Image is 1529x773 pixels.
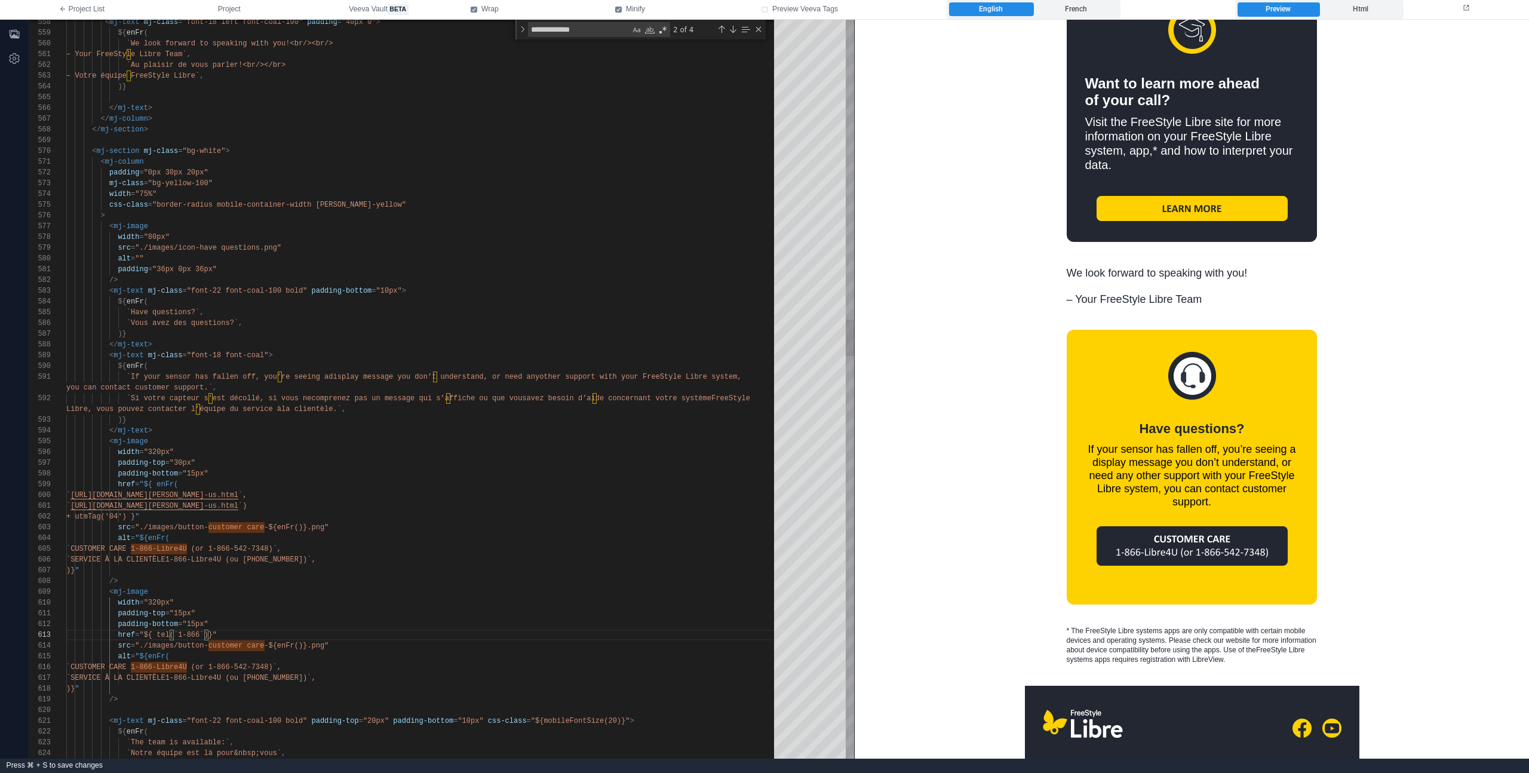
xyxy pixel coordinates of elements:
[29,275,51,286] div: 582
[29,232,51,243] div: 578
[127,297,144,306] span: enFr
[70,491,204,499] span: [URL][DOMAIN_NAME][PERSON_NAME]
[109,351,113,360] span: <
[165,674,316,682] span: 1-866-Libre4U (ou [PHONE_NUMBER])`,
[131,244,135,252] span: =
[118,523,131,532] span: src
[139,480,178,489] span: "${ enFr(
[148,287,183,295] span: mj-class
[307,18,337,26] span: padding
[208,631,217,639] span: }"
[144,29,148,37] span: (
[144,18,179,26] span: mj-class
[29,544,51,554] div: 605
[144,233,170,241] span: "80px"
[268,351,272,360] span: >
[29,576,51,587] div: 608
[148,341,152,349] span: >
[109,168,139,177] span: padding
[199,72,204,80] span: ,
[29,393,51,404] div: 592
[109,222,113,231] span: <
[165,459,170,467] span: =
[70,502,204,510] span: [URL][DOMAIN_NAME][PERSON_NAME]
[29,490,51,501] div: 600
[29,694,51,705] div: 619
[113,717,143,725] span: mj-text
[29,178,51,189] div: 573
[92,147,96,155] span: <
[754,24,763,34] div: Close (Escape)
[109,695,118,704] span: />
[118,459,165,467] span: padding-top
[101,211,105,220] span: >
[127,373,328,381] span: `If your sensor has fallen off, you’re seeing a
[118,448,139,456] span: width
[144,168,208,177] span: "0px 30px 20px"
[109,201,148,209] span: css-class
[29,350,51,361] div: 589
[148,351,183,360] span: mj-class
[29,70,51,81] div: 563
[144,125,148,134] span: >
[29,597,51,608] div: 610
[148,717,183,725] span: mj-class
[29,339,51,350] div: 588
[109,190,131,198] span: width
[29,135,51,146] div: 569
[644,24,656,36] div: Match Whole Word (⌥⌘W)
[118,244,131,252] span: src
[517,20,528,39] div: Toggle Replace
[144,297,148,306] span: (
[118,416,126,424] span: )}
[29,436,51,447] div: 595
[187,351,269,360] span: "font-18 font-coal"
[29,27,51,38] div: 559
[29,447,51,458] div: 596
[371,287,376,295] span: =
[29,651,51,662] div: 615
[101,125,144,134] span: mj-section
[182,18,303,26] span: "font-18 left font-coal-100"
[178,620,182,628] span: =
[144,179,148,188] span: =
[29,479,51,490] div: 599
[29,608,51,619] div: 611
[109,427,118,435] span: </
[225,147,229,155] span: >
[170,459,195,467] span: "30px"
[127,308,199,317] span: `Have questions?`
[127,29,144,37] span: enFr
[75,685,79,693] span: "
[148,201,152,209] span: =
[109,717,113,725] span: <
[238,319,242,327] span: ,
[29,81,51,92] div: 564
[109,437,113,446] span: <
[118,620,178,628] span: padding-bottom
[127,738,230,747] span: `The team is available:`
[135,534,170,542] span: "${enFr(
[66,72,199,80] span: – Votre équipe FreeStyle Libre`
[29,415,51,425] div: 593
[342,18,376,26] span: "40px 0"
[711,394,750,403] span: FreeStyle
[312,717,359,725] span: padding-top
[127,61,285,69] span: `Au plaisir de vous parler!<br/></br>
[29,372,51,382] div: 591
[481,4,499,15] span: Wrap
[66,545,221,553] span: `CUSTOMER CARE 1-866-Libre4U (or 1-8
[144,147,179,155] span: mj-class
[29,296,51,307] div: 584
[527,717,531,725] span: =
[135,642,328,650] span: "./images/button-customer care-${enFr()}.png"
[118,599,139,607] span: width
[29,114,51,124] div: 567
[29,189,51,200] div: 574
[376,287,402,295] span: "10px"
[29,124,51,135] div: 568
